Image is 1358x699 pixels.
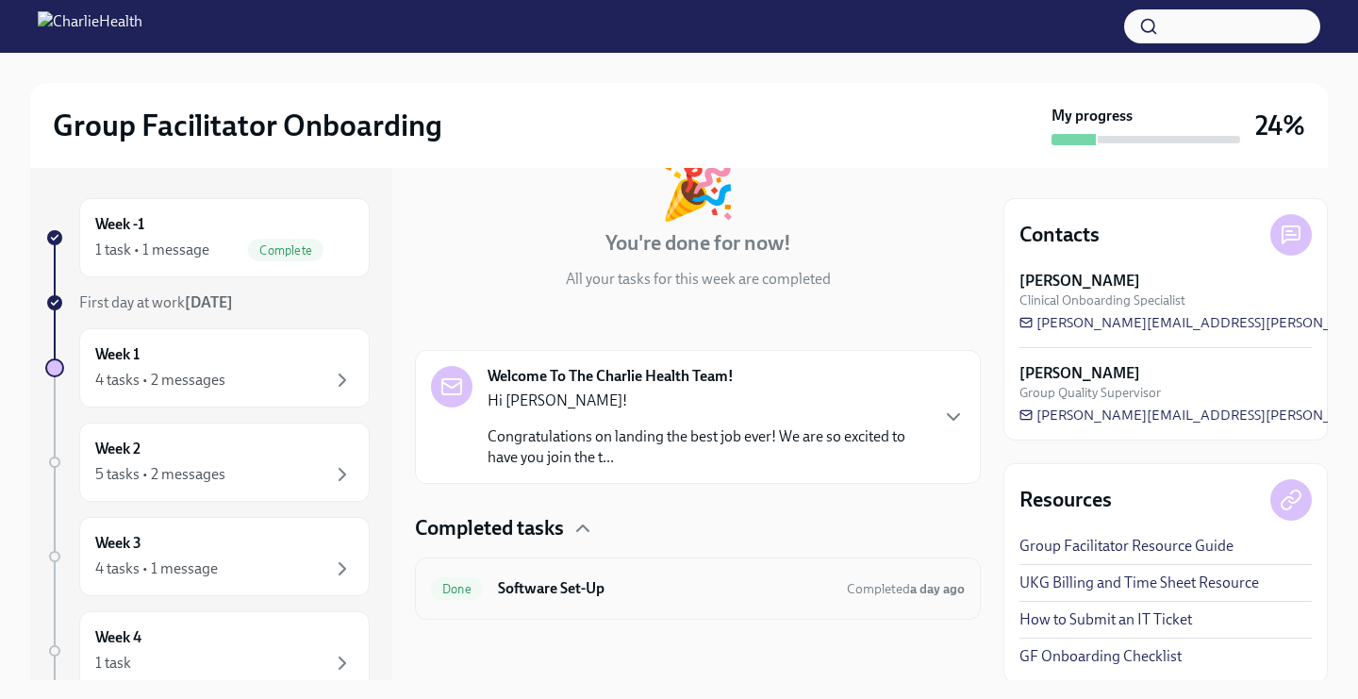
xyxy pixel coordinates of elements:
[248,243,323,258] span: Complete
[1019,221,1100,249] h4: Contacts
[1052,106,1133,126] strong: My progress
[185,293,233,311] strong: [DATE]
[1019,363,1140,384] strong: [PERSON_NAME]
[1019,646,1182,667] a: GF Onboarding Checklist
[910,581,965,597] strong: a day ago
[95,558,218,579] div: 4 tasks • 1 message
[95,464,225,485] div: 5 tasks • 2 messages
[95,344,140,365] h6: Week 1
[659,156,737,218] div: 🎉
[45,423,370,502] a: Week 25 tasks • 2 messages
[431,582,483,596] span: Done
[79,293,233,311] span: First day at work
[95,533,141,554] h6: Week 3
[847,581,965,597] span: Completed
[488,391,927,411] p: Hi [PERSON_NAME]!
[1255,108,1305,142] h3: 24%
[95,439,141,459] h6: Week 2
[1019,271,1140,291] strong: [PERSON_NAME]
[1019,573,1259,593] a: UKG Billing and Time Sheet Resource
[95,653,131,674] div: 1 task
[45,198,370,277] a: Week -11 task • 1 messageComplete
[605,229,791,258] h4: You're done for now!
[45,292,370,313] a: First day at work[DATE]
[566,269,831,290] p: All your tasks for this week are completed
[1019,486,1112,514] h4: Resources
[1019,609,1192,630] a: How to Submit an IT Ticket
[38,11,142,42] img: CharlieHealth
[95,370,225,391] div: 4 tasks • 2 messages
[847,580,965,598] span: September 17th, 2025 14:59
[45,517,370,596] a: Week 34 tasks • 1 message
[1019,291,1185,309] span: Clinical Onboarding Specialist
[95,214,144,235] h6: Week -1
[415,514,981,542] div: Completed tasks
[431,574,965,604] a: DoneSoftware Set-UpCompleteda day ago
[53,107,442,144] h2: Group Facilitator Onboarding
[1019,384,1161,402] span: Group Quality Supervisor
[95,240,209,260] div: 1 task • 1 message
[415,514,564,542] h4: Completed tasks
[488,426,927,468] p: Congratulations on landing the best job ever! We are so excited to have you join the t...
[45,611,370,691] a: Week 41 task
[488,366,734,387] strong: Welcome To The Charlie Health Team!
[1019,536,1234,557] a: Group Facilitator Resource Guide
[498,578,832,599] h6: Software Set-Up
[45,328,370,408] a: Week 14 tasks • 2 messages
[95,627,141,648] h6: Week 4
